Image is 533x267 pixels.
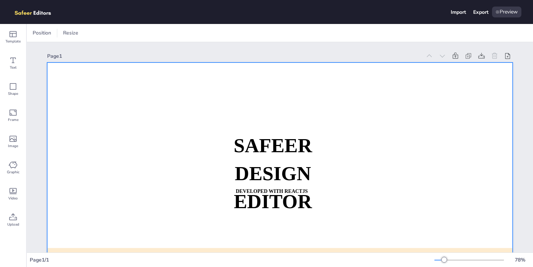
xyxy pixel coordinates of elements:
span: Upload [7,222,19,227]
span: Template [5,39,21,44]
strong: DESIGN EDITOR [234,162,312,212]
div: Page 1 [47,53,421,60]
span: Image [8,143,18,149]
span: Shape [8,91,18,97]
strong: SAFEER [234,135,312,157]
div: Export [473,9,488,16]
strong: DEVELOPED WITH REACTJS [236,188,308,194]
span: Text [10,65,17,70]
span: Video [8,195,18,201]
div: Preview [492,7,521,17]
div: 78 % [511,256,529,263]
span: Frame [8,117,18,123]
span: Position [31,29,53,36]
div: Page 1 / 1 [30,256,434,263]
div: Import [451,9,466,16]
span: Graphic [7,169,20,175]
span: Resize [62,29,80,36]
img: logo.png [12,7,62,17]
